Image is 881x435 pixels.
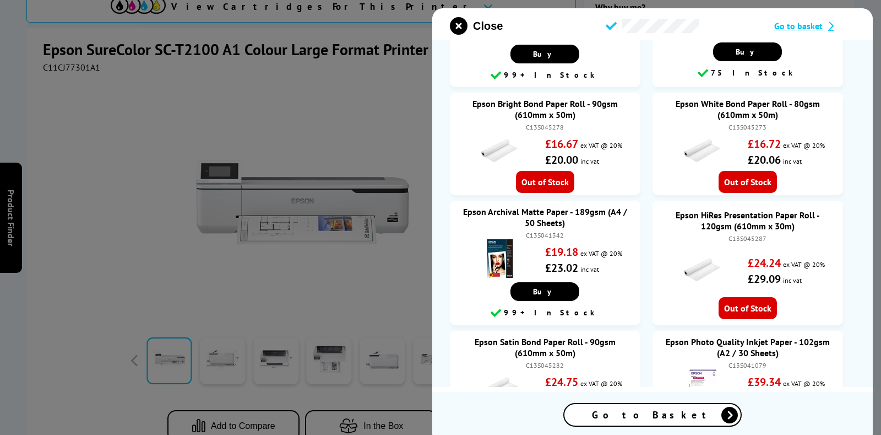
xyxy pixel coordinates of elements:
strong: £19.18 [545,245,578,259]
span: Out of Stock [516,171,574,193]
span: inc vat [783,276,802,284]
div: 99+ In Stock [455,307,635,320]
span: ex VAT @ 20% [783,141,825,149]
span: ex VAT @ 20% [783,260,825,268]
a: Go to Basket [563,403,742,427]
a: Go to basket [774,20,855,31]
button: close modal [450,17,503,35]
span: Buy [736,47,759,57]
img: Epson White Bond Paper Roll - 80gsm (610mm x 50m) [683,131,722,170]
span: Close [473,20,503,33]
a: Epson HiRes Presentation Paper Roll - 120gsm (610mm x 30m) [676,210,820,232]
img: Epson HiRes Presentation Paper Roll - 120gsm (610mm x 30m) [683,250,722,289]
strong: £16.67 [545,137,578,151]
span: inc vat [580,157,599,165]
span: Go to basket [774,20,823,31]
div: C13S041342 [461,231,629,239]
span: ex VAT @ 20% [783,379,825,388]
img: Epson Photo Quality Inkjet Paper - 102gsm (A2 / 30 Sheets) [683,369,722,408]
a: Epson Bright Bond Paper Roll - 90gsm (610mm x 50m) [472,98,618,120]
span: Buy [533,287,557,297]
strong: £20.06 [748,153,781,167]
div: C13S041079 [664,361,832,369]
span: Buy [533,49,557,59]
span: ex VAT @ 20% [580,141,622,149]
span: Out of Stock [719,297,777,319]
span: Out of Stock [719,171,777,193]
a: Epson Satin Bond Paper Roll - 90gsm (610mm x 50m) [475,336,616,358]
strong: £16.72 [748,137,781,151]
span: ex VAT @ 20% [580,249,622,257]
strong: £23.02 [545,261,578,275]
div: C13S045282 [461,361,629,369]
a: Epson Archival Matte Paper - 189gsm (A4 / 50 Sheets) [463,206,627,228]
div: 75 In Stock [658,67,838,80]
span: ex VAT @ 20% [580,379,622,388]
strong: £24.24 [748,256,781,270]
a: Epson White Bond Paper Roll - 80gsm (610mm x 50m) [676,98,820,120]
span: inc vat [580,265,599,273]
strong: £24.75 [545,375,578,389]
a: Epson Photo Quality Inkjet Paper - 102gsm (A2 / 30 Sheets) [666,336,830,358]
div: C13S045278 [461,123,629,131]
img: Epson Bright Bond Paper Roll - 90gsm (610mm x 50m) [481,131,519,170]
strong: £29.09 [748,272,781,286]
strong: £39.34 [748,375,781,389]
div: C13S045287 [664,234,832,243]
strong: £20.00 [545,153,578,167]
div: 99+ In Stock [455,69,635,82]
span: inc vat [783,157,802,165]
div: C13S045273 [664,123,832,131]
span: Go to Basket [592,409,713,421]
img: Epson Satin Bond Paper Roll - 90gsm (610mm x 50m) [481,369,519,408]
img: Epson Archival Matte Paper - 189gsm (A4 / 50 Sheets) [481,239,519,278]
